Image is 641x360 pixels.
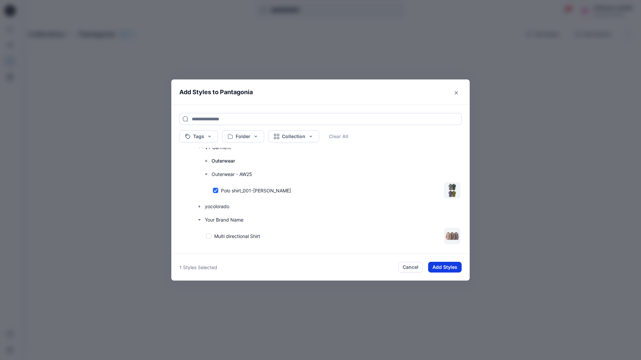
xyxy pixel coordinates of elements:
p: Polo shirt_001-[PERSON_NAME] [221,187,291,194]
button: Collection [268,130,319,142]
p: 1 Styles Selected [179,264,217,271]
p: Multi directional Shirt [214,233,260,240]
button: Cancel [398,262,423,273]
header: Add Styles to Pantagonia [171,79,470,105]
button: Close [451,87,462,98]
button: Folder [222,130,264,142]
button: Add Styles [428,262,462,273]
p: Outerwear [212,157,235,165]
button: Tags [179,130,218,142]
